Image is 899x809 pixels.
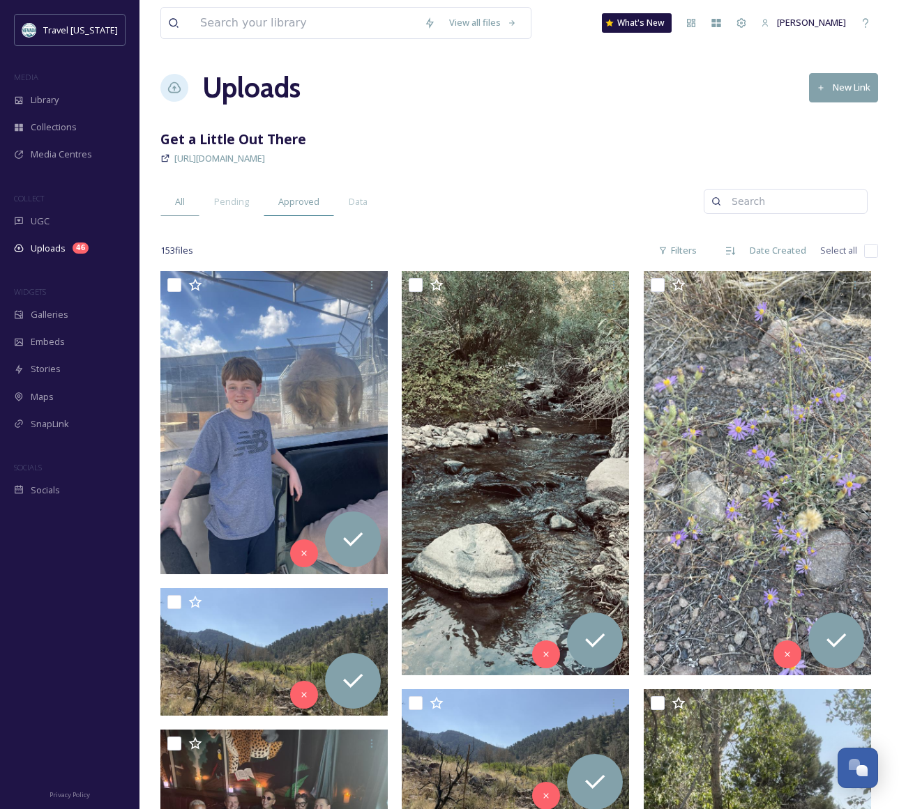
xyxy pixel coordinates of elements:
a: View all files [442,9,524,36]
img: download.jpeg [22,23,36,37]
span: MEDIA [14,72,38,82]
a: [URL][DOMAIN_NAME] [174,150,265,167]
span: Uploads [31,242,66,255]
span: Stories [31,362,61,376]
span: Library [31,93,59,107]
img: ext_1758848227.037959_HBO.Brenneis@gmail.com-IMG_2225.jpeg [402,271,629,675]
span: [URL][DOMAIN_NAME] [174,152,265,164]
div: Date Created [743,237,813,264]
span: WIDGETS [14,286,46,297]
span: Collections [31,121,77,134]
a: What's New [602,13,672,33]
div: 46 [73,242,89,254]
span: [PERSON_NAME] [777,16,846,29]
span: UGC [31,215,50,228]
button: New Link [809,73,878,102]
span: Embeds [31,335,65,348]
span: SnapLink [31,417,69,431]
a: [PERSON_NAME] [754,9,853,36]
span: Socials [31,484,60,497]
a: Uploads [202,67,301,109]
span: Maps [31,390,54,403]
span: SOCIALS [14,462,42,472]
a: Privacy Policy [50,785,90,802]
div: Filters [651,237,704,264]
span: Pending [214,195,249,208]
span: Media Centres [31,148,92,161]
strong: Get a Little Out There [160,130,306,148]
img: ext_1758848226.674675_HBO.Brenneis@gmail.com-IMG_2189.jpeg [644,271,871,675]
span: Privacy Policy [50,790,90,799]
span: Data [349,195,368,208]
span: 153 file s [160,244,193,257]
img: ext_1758848036.349126_HBO.Brenneis@gmail.com-IMG_8119.jpeg [160,588,388,716]
span: COLLECT [14,193,44,203]
input: Search your library [193,8,417,38]
span: Galleries [31,308,68,321]
span: All [175,195,185,208]
span: Select all [820,244,857,257]
span: Approved [278,195,319,208]
button: Open Chat [838,748,878,788]
img: ext_1758873326.647055_joylcrow@aol.com-IMG_8687.jpeg [160,271,388,574]
span: Travel [US_STATE] [43,24,118,36]
input: Search [725,187,860,215]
